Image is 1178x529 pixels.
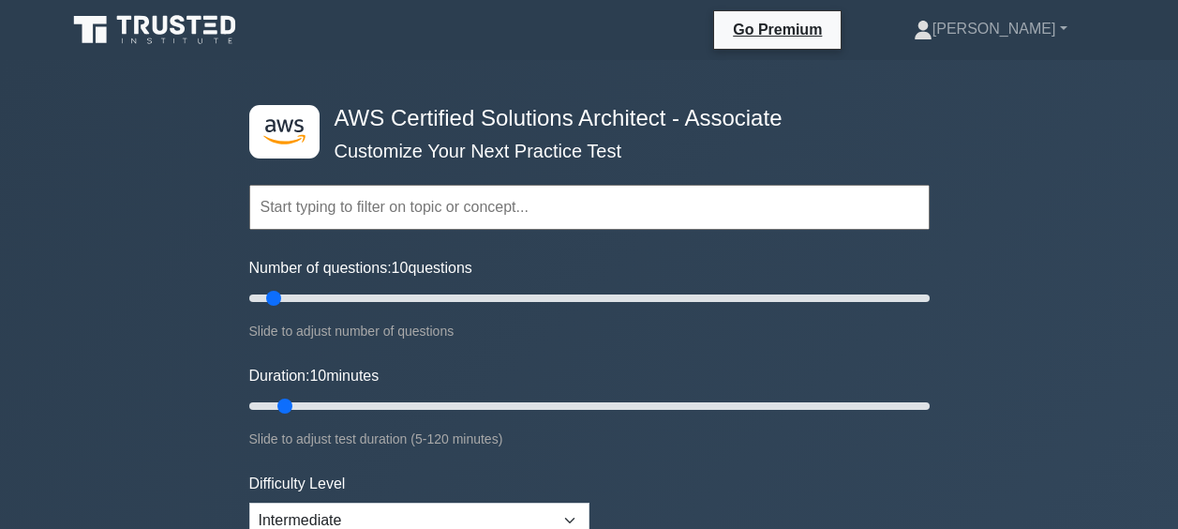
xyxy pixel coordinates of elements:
[249,257,472,280] label: Number of questions: questions
[392,260,409,276] span: 10
[327,105,838,132] h4: AWS Certified Solutions Architect - Associate
[249,185,930,230] input: Start typing to filter on topic or concept...
[309,368,326,384] span: 10
[249,428,930,450] div: Slide to adjust test duration (5-120 minutes)
[722,18,833,41] a: Go Premium
[869,10,1112,48] a: [PERSON_NAME]
[249,365,380,387] label: Duration: minutes
[249,320,930,342] div: Slide to adjust number of questions
[249,473,346,495] label: Difficulty Level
